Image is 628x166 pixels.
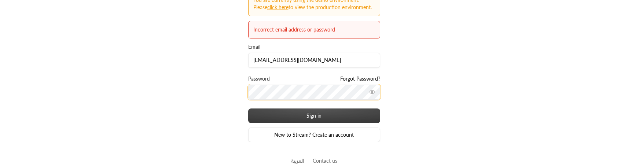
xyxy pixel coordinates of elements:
button: toggle password visibility [366,86,378,98]
div: Incorrect email address or password [253,26,375,33]
a: New to Stream? Create an account [248,128,380,142]
a: Forgot Password? [340,75,380,82]
label: Email [248,43,260,51]
button: Sign in [248,108,380,123]
button: Contact us [313,157,337,165]
label: Password [248,75,270,82]
a: Click here [267,4,289,10]
a: Contact us [313,158,337,164]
